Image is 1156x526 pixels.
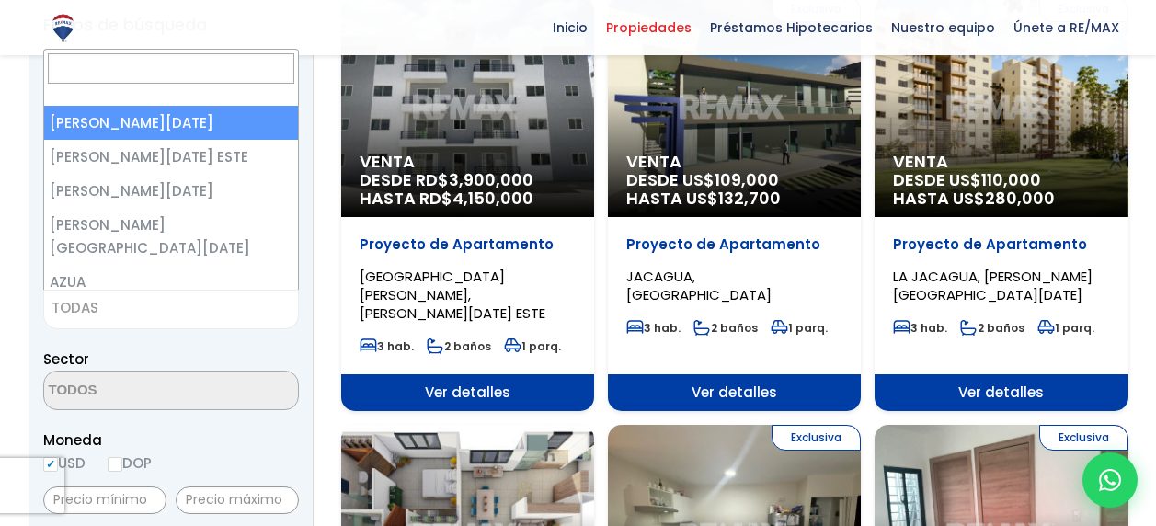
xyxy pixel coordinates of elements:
[44,174,298,208] li: [PERSON_NAME][DATE]
[960,320,1024,336] span: 2 baños
[360,267,545,323] span: [GEOGRAPHIC_DATA][PERSON_NAME], [PERSON_NAME][DATE] ESTE
[693,320,758,336] span: 2 baños
[44,372,223,411] textarea: Search
[875,374,1127,411] span: Ver detalles
[626,235,842,254] p: Proyecto de Apartamento
[449,168,533,191] span: 3,900,000
[981,168,1041,191] span: 110,000
[360,189,576,208] span: HASTA RD$
[452,187,533,210] span: 4,150,000
[718,187,781,210] span: 132,700
[893,171,1109,208] span: DESDE US$
[43,429,299,452] span: Moneda
[44,106,298,140] li: [PERSON_NAME][DATE]
[715,168,779,191] span: 109,000
[893,189,1109,208] span: HASTA US$
[360,338,414,354] span: 3 hab.
[44,140,298,174] li: [PERSON_NAME][DATE] ESTE
[1037,320,1094,336] span: 1 parq.
[882,14,1004,41] span: Nuestro equipo
[626,267,772,304] span: JACAGUA, [GEOGRAPHIC_DATA]
[772,425,861,451] span: Exclusiva
[360,235,576,254] p: Proyecto de Apartamento
[43,486,166,514] input: Precio mínimo
[47,12,79,44] img: Logo de REMAX
[626,189,842,208] span: HASTA US$
[597,14,701,41] span: Propiedades
[108,457,122,472] input: DOP
[893,320,947,336] span: 3 hab.
[43,457,58,472] input: USD
[427,338,491,354] span: 2 baños
[626,171,842,208] span: DESDE US$
[893,153,1109,171] span: Venta
[43,452,86,475] label: USD
[608,374,861,411] span: Ver detalles
[44,265,298,299] li: AZUA
[43,349,89,369] span: Sector
[544,14,597,41] span: Inicio
[626,320,681,336] span: 3 hab.
[44,208,298,265] li: [PERSON_NAME][GEOGRAPHIC_DATA][DATE]
[360,153,576,171] span: Venta
[48,53,294,84] input: Search
[43,290,299,329] span: TODAS
[176,486,299,514] input: Precio máximo
[52,298,98,317] span: TODAS
[893,267,1093,304] span: LA JACAGUA, [PERSON_NAME][GEOGRAPHIC_DATA][DATE]
[504,338,561,354] span: 1 parq.
[985,187,1055,210] span: 280,000
[360,171,576,208] span: DESDE RD$
[771,320,828,336] span: 1 parq.
[341,374,594,411] span: Ver detalles
[893,235,1109,254] p: Proyecto de Apartamento
[626,153,842,171] span: Venta
[1039,425,1128,451] span: Exclusiva
[701,14,882,41] span: Préstamos Hipotecarios
[108,452,152,475] label: DOP
[1004,14,1128,41] span: Únete a RE/MAX
[44,295,298,321] span: TODAS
